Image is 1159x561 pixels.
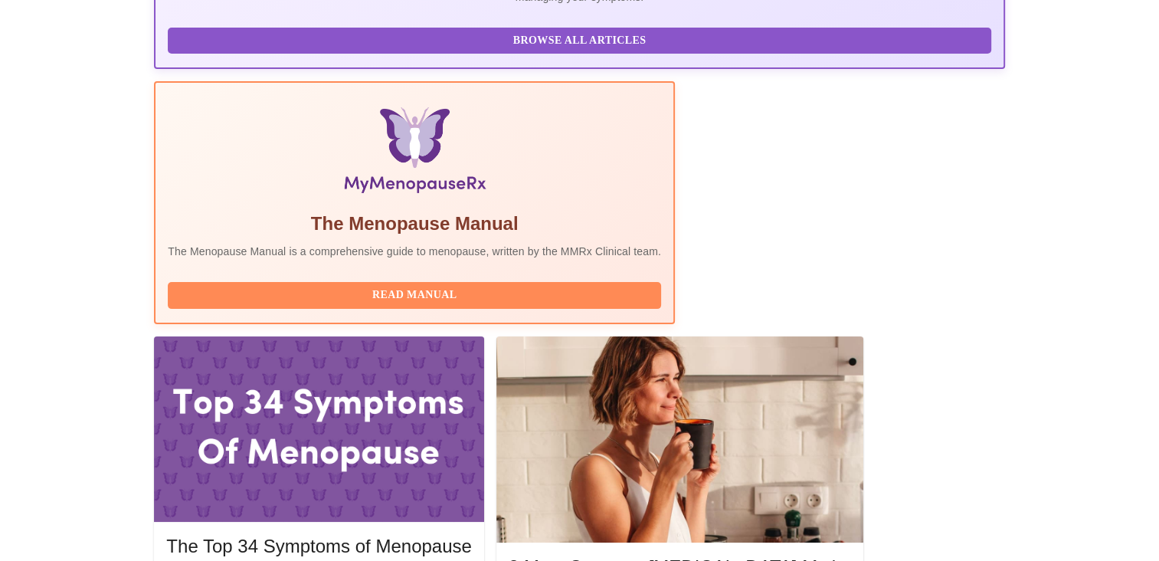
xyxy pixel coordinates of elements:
span: Browse All Articles [183,31,975,51]
img: Menopause Manual [246,107,582,199]
p: The Menopause Manual is a comprehensive guide to menopause, written by the MMRx Clinical team. [168,244,661,259]
h5: The Menopause Manual [168,212,661,236]
span: Read Manual [183,286,646,305]
button: Read Manual [168,282,661,309]
a: Browse All Articles [168,33,994,46]
a: Read Manual [168,287,665,300]
h5: The Top 34 Symptoms of Menopause [166,534,471,559]
button: Browse All Articles [168,28,990,54]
